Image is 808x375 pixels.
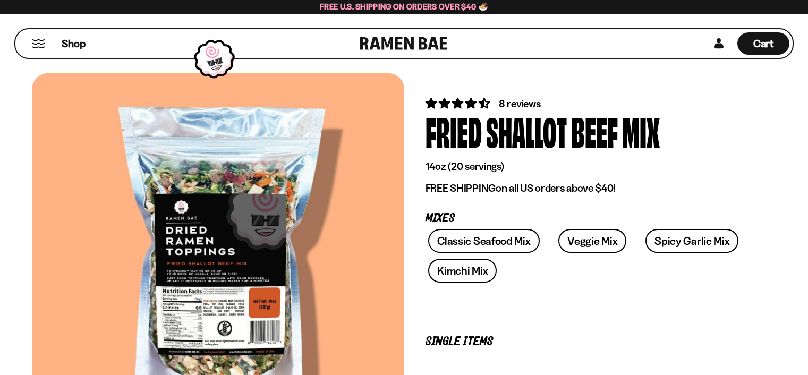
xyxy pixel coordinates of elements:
p: 14oz (20 servings) [426,160,755,173]
strong: FREE SHIPPING [426,182,496,194]
span: Cart [753,37,774,50]
span: Shop [62,37,86,51]
a: Kimchi Mix [428,259,497,283]
a: Shop [62,32,86,55]
div: Mix [622,111,660,151]
span: 4.62 stars [426,97,492,110]
p: Mixes [426,214,755,224]
p: on all US orders above $40! [426,182,755,195]
p: Single Items [426,337,755,347]
a: Cart [737,29,789,58]
span: Free U.S. Shipping on Orders over $40 🍜 [320,2,488,12]
button: Mobile Menu Trigger [31,39,46,48]
div: Shallot [486,111,567,151]
a: Spicy Garlic Mix [645,229,738,253]
a: Classic Seafood Mix [428,229,539,253]
a: Veggie Mix [558,229,626,253]
div: Fried [426,111,482,151]
span: 8 reviews [499,97,540,110]
div: Beef [571,111,618,151]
